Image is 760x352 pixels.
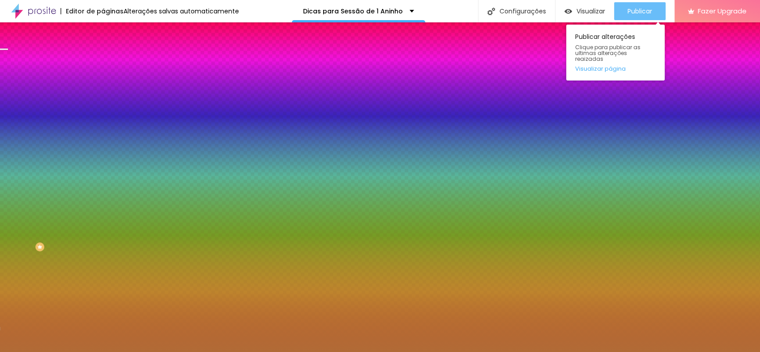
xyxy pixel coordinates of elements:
button: Publicar [614,2,666,20]
button: Visualizar [555,2,614,20]
a: Visualizar página [575,66,656,72]
img: view-1.svg [564,8,572,15]
span: Fazer Upgrade [698,7,747,15]
img: Icone [487,8,495,15]
span: Visualizar [576,8,605,15]
span: Publicar [628,8,652,15]
span: Clique para publicar as ultimas alterações reaizadas [575,44,656,62]
div: Publicar alterações [566,25,665,81]
div: Editor de páginas [60,8,124,14]
p: Dicas para Sessão de 1 Aninho [303,8,403,14]
div: Alterações salvas automaticamente [124,8,239,14]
